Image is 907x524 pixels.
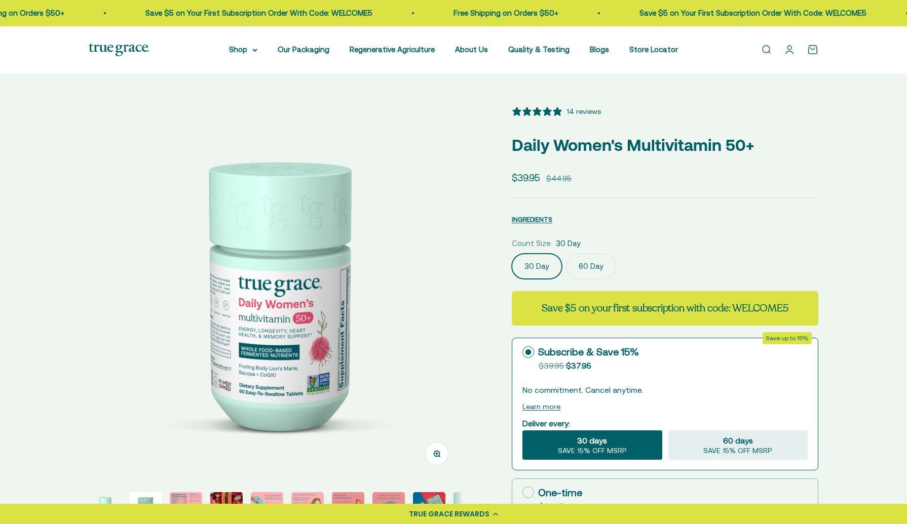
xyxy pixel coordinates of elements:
[590,45,609,54] a: Blogs
[566,106,601,117] div: 14 reviews
[512,170,540,185] sale-price: $39.95
[278,45,329,54] a: Our Packaging
[512,132,818,158] p: Daily Women's Multivitamin 50+
[542,301,788,315] strong: Save $5 on your first subscription with code: WELCOME5
[229,44,257,56] summary: Shop
[453,9,558,17] a: Free Shipping on Orders $50+
[409,509,489,519] div: TRUE GRACE REWARDS
[512,213,552,225] button: INGREDIENTS
[556,237,581,250] span: 30 Day
[629,45,678,54] a: Store Locator
[350,45,435,54] a: Regenerative Agriculture
[546,173,572,185] compare-at-price: $44.95
[512,237,552,250] legend: Count Size:
[508,45,570,54] a: Quality & Testing
[512,216,552,223] span: INGREDIENTS
[639,7,866,19] p: Save $5 on Your First Subscription Order With Code: WELCOME5
[145,7,372,19] p: Save $5 on Your First Subscription Order With Code: WELCOME5
[512,106,601,117] button: 5 stars, 14 ratings
[455,45,488,54] a: About Us
[89,106,463,480] img: Daily Women's 50+ Multivitamin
